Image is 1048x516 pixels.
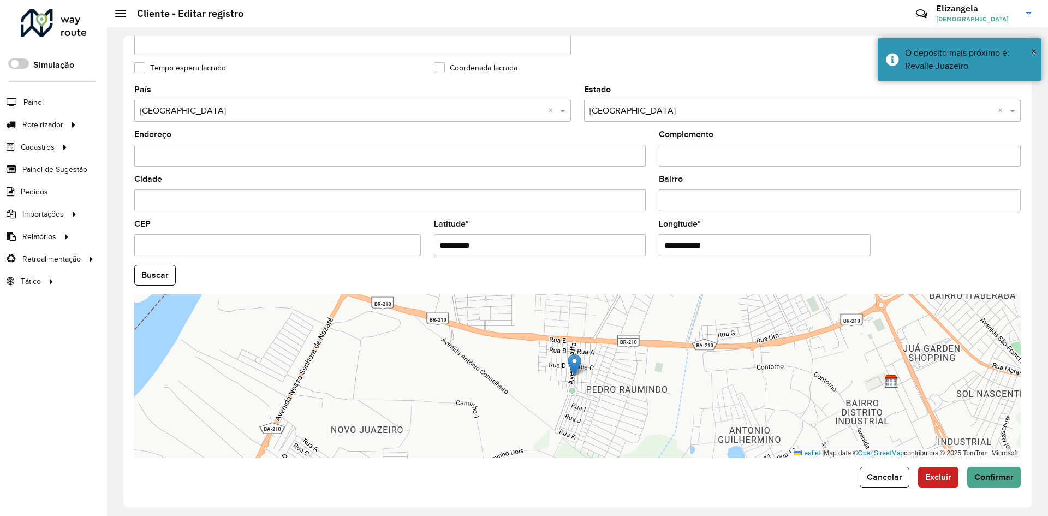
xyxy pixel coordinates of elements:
[794,449,820,457] a: Leaflet
[967,467,1021,488] button: Confirmar
[936,3,1018,14] h3: Elizangela
[21,186,48,198] span: Pedidos
[22,164,87,175] span: Painel de Sugestão
[134,62,226,74] label: Tempo espera lacrado
[134,173,162,186] label: Cidade
[21,276,41,287] span: Tático
[434,62,517,74] label: Coordenada lacrada
[1031,45,1037,57] span: ×
[867,472,902,482] span: Cancelar
[974,472,1014,482] span: Confirmar
[584,83,611,96] label: Estado
[134,217,151,230] label: CEP
[548,104,557,117] span: Clear all
[134,265,176,286] button: Buscar
[23,97,44,108] span: Painel
[22,253,81,265] span: Retroalimentação
[434,217,469,230] label: Latitude
[33,58,74,72] label: Simulação
[659,128,713,141] label: Complemento
[568,354,581,376] img: Marker
[860,467,909,488] button: Cancelar
[918,467,958,488] button: Excluir
[659,173,683,186] label: Bairro
[134,83,151,96] label: País
[998,104,1007,117] span: Clear all
[925,472,951,482] span: Excluir
[884,375,898,389] img: Revalle Juazeiro
[858,449,904,457] a: OpenStreetMap
[134,128,171,141] label: Endereço
[936,14,1018,24] span: [DEMOGRAPHIC_DATA]
[22,231,56,242] span: Relatórios
[791,449,1021,458] div: Map data © contributors,© 2025 TomTom, Microsoft
[21,141,55,153] span: Cadastros
[659,217,701,230] label: Longitude
[905,46,1033,73] div: O depósito mais próximo é: Revalle Juazeiro
[910,2,933,26] a: Contato Rápido
[126,8,243,20] h2: Cliente - Editar registro
[22,119,63,131] span: Roteirizador
[1031,43,1037,60] button: Close
[822,449,824,457] span: |
[22,209,64,220] span: Importações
